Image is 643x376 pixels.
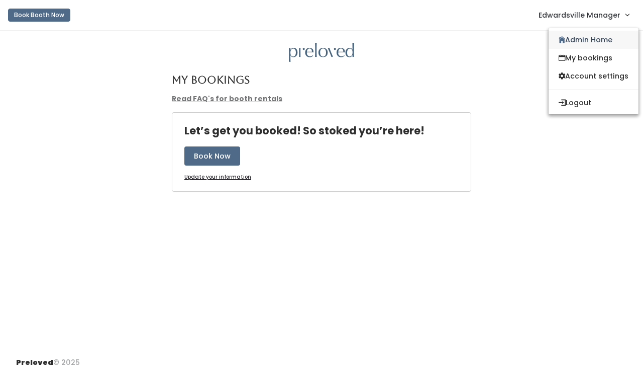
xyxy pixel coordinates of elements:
span: Preloved [16,357,53,367]
a: Book Booth Now [8,4,70,26]
button: Logout [549,94,638,112]
a: Edwardsville Manager [528,4,639,26]
a: My bookings [549,49,638,67]
button: Book Now [184,146,240,166]
img: preloved logo [289,43,354,62]
u: Update your information [184,173,251,181]
a: Admin Home [549,31,638,49]
button: Book Booth Now [8,9,70,22]
a: Update your information [184,174,251,181]
div: © 2025 [16,349,80,368]
h4: Let’s get you booked! So stoked you’re here! [184,125,424,136]
a: Read FAQ's for booth rentals [172,94,282,104]
span: Edwardsville Manager [539,10,620,21]
a: Account settings [549,67,638,85]
h4: My Bookings [172,74,250,86]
